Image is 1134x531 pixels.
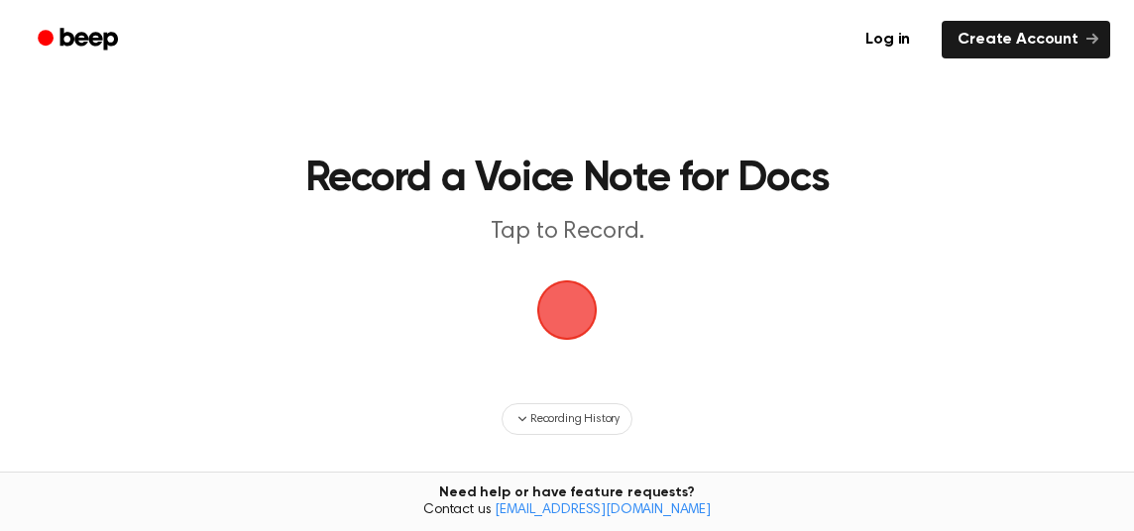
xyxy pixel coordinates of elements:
h1: Record a Voice Note for Docs [214,159,920,200]
button: Recording History [502,403,632,435]
span: Contact us [12,502,1122,520]
img: Beep Logo [537,280,597,340]
a: Log in [846,17,930,62]
p: Tap to Record. [214,216,920,249]
a: Create Account [942,21,1110,58]
a: [EMAIL_ADDRESS][DOMAIN_NAME] [495,503,711,517]
span: Recording History [530,410,620,428]
a: Beep [24,21,136,59]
